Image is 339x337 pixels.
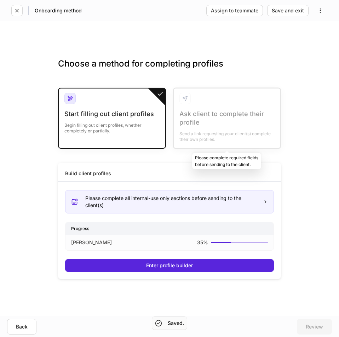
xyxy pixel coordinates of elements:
p: [PERSON_NAME] [71,239,112,246]
div: Build client profiles [65,170,111,177]
h5: Onboarding method [35,7,82,14]
div: Progress [65,222,274,235]
div: Back [16,324,28,329]
div: Save and exit [272,8,304,13]
div: Begin filling out client profiles, whether completely or partially. [64,118,160,134]
h5: Saved. [168,320,184,327]
h3: Choose a method for completing profiles [58,58,281,81]
div: Start filling out client profiles [64,110,160,118]
div: Enter profile builder [146,263,193,268]
p: 35 % [197,239,208,246]
button: Save and exit [267,5,309,16]
button: Assign to teammate [206,5,263,16]
button: Enter profile builder [65,259,274,272]
h6: Please complete required fields before sending to the client. [195,154,258,168]
button: Back [7,319,36,335]
div: Assign to teammate [211,8,258,13]
div: Please complete all internal-use only sections before sending to the client(s) [85,195,257,209]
